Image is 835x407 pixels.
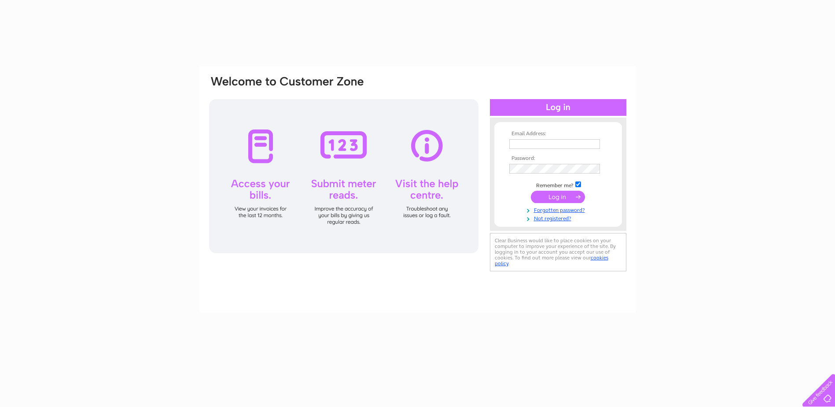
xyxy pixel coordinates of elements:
[495,255,608,266] a: cookies policy
[531,191,585,203] input: Submit
[509,214,609,222] a: Not registered?
[507,131,609,137] th: Email Address:
[509,205,609,214] a: Forgotten password?
[507,180,609,189] td: Remember me?
[507,155,609,162] th: Password:
[490,233,626,271] div: Clear Business would like to place cookies on your computer to improve your experience of the sit...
